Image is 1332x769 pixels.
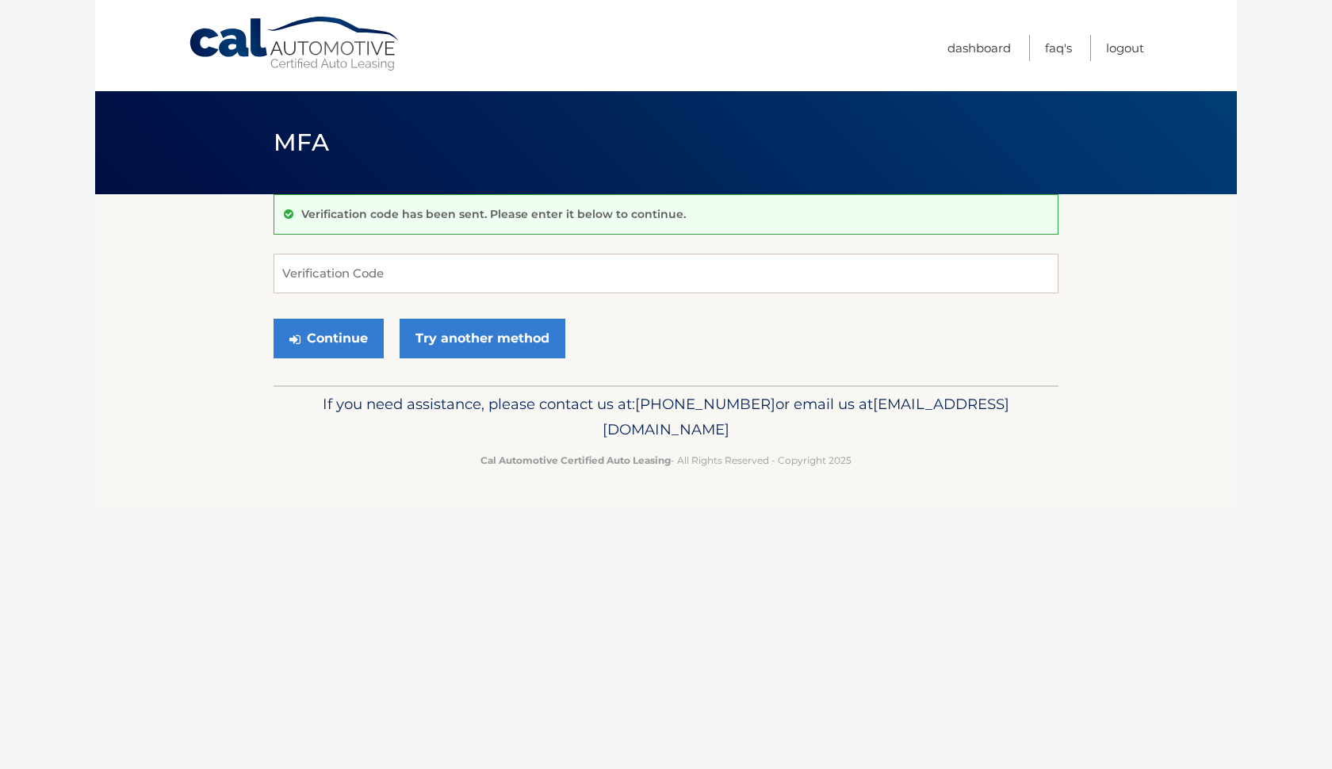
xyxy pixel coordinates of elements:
[1106,35,1144,61] a: Logout
[480,454,671,466] strong: Cal Automotive Certified Auto Leasing
[635,395,775,413] span: [PHONE_NUMBER]
[947,35,1011,61] a: Dashboard
[274,254,1058,293] input: Verification Code
[1045,35,1072,61] a: FAQ's
[400,319,565,358] a: Try another method
[274,319,384,358] button: Continue
[603,395,1009,438] span: [EMAIL_ADDRESS][DOMAIN_NAME]
[284,452,1048,469] p: - All Rights Reserved - Copyright 2025
[274,128,329,157] span: MFA
[301,207,686,221] p: Verification code has been sent. Please enter it below to continue.
[284,392,1048,442] p: If you need assistance, please contact us at: or email us at
[188,16,402,72] a: Cal Automotive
